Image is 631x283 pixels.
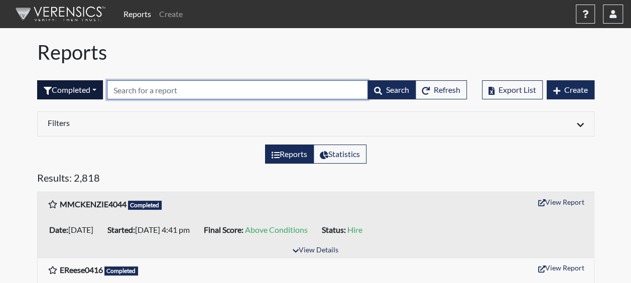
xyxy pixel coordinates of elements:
[60,265,103,274] b: EReese0416
[204,225,243,234] b: Final Score:
[37,80,103,99] div: Filter by interview status
[564,85,588,94] span: Create
[60,199,127,209] b: MMCKENZIE4044
[245,225,308,234] span: Above Conditions
[48,118,308,127] h6: Filters
[37,80,103,99] button: Completed
[482,80,543,99] button: Export List
[415,80,467,99] button: Refresh
[434,85,460,94] span: Refresh
[103,222,200,238] li: [DATE] 4:41 pm
[347,225,362,234] span: Hire
[37,172,594,188] h5: Results: 2,818
[104,266,139,275] span: Completed
[45,222,103,238] li: [DATE]
[265,145,314,164] label: View the list of reports
[40,118,591,130] div: Click to expand/collapse filters
[534,194,589,210] button: View Report
[386,85,409,94] span: Search
[288,244,343,257] button: View Details
[367,80,416,99] button: Search
[313,145,366,164] label: View statistics about completed interviews
[37,40,594,64] h1: Reports
[498,85,536,94] span: Export List
[547,80,594,99] button: Create
[107,225,135,234] b: Started:
[155,4,187,24] a: Create
[49,225,68,234] b: Date:
[534,260,589,275] button: View Report
[107,80,368,99] input: Search by Registration ID, Interview Number, or Investigation Name.
[119,4,155,24] a: Reports
[128,201,162,210] span: Completed
[322,225,346,234] b: Status:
